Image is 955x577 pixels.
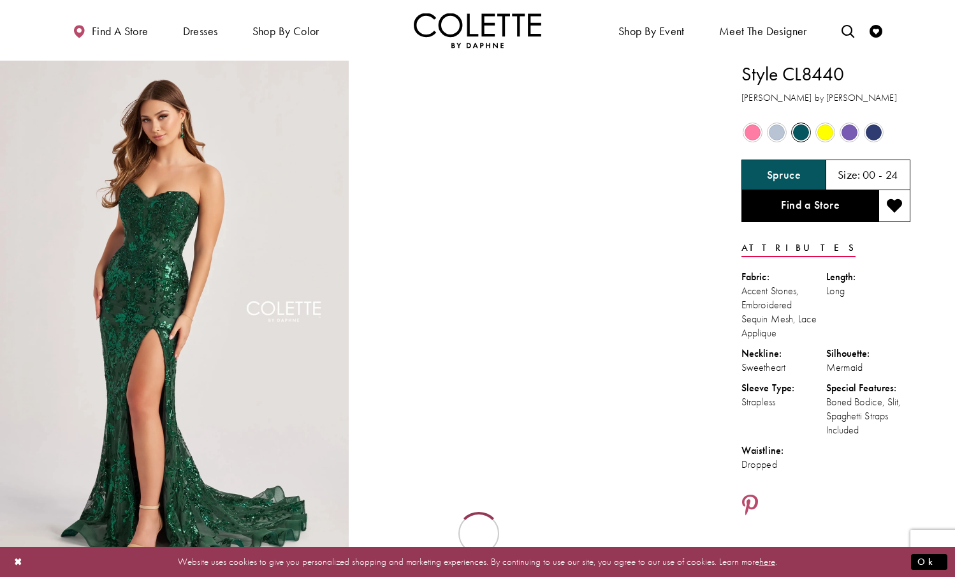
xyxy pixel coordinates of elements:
h3: [PERSON_NAME] by [PERSON_NAME] [741,91,910,105]
span: Shop By Event [615,13,688,48]
div: Fabric: [741,270,826,284]
a: Share using Pinterest - Opens in new tab [741,494,759,518]
a: Visit Home Page [414,13,541,48]
h1: Style CL8440 [741,61,910,87]
button: Add to wishlist [878,190,910,222]
button: Submit Dialog [911,554,947,570]
div: Special Features: [826,381,911,395]
button: Close Dialog [8,551,29,573]
div: Cotton Candy [741,121,764,144]
a: Find a store [69,13,151,48]
a: Toggle search [838,13,857,48]
div: Length: [826,270,911,284]
h5: 00 - 24 [863,169,898,181]
div: Navy Blue [863,121,885,144]
div: Accent Stones, Embroidered Sequin Mesh, Lace Applique [741,284,826,340]
span: Shop By Event [618,25,685,38]
div: Spruce [790,121,812,144]
div: Silhouette: [826,347,911,361]
span: Size: [838,167,861,182]
span: Dresses [183,25,218,38]
span: Dresses [180,13,221,48]
div: Yellow [814,121,836,144]
div: Violet [838,121,861,144]
a: Check Wishlist [866,13,886,48]
span: Find a store [92,25,149,38]
video: Style CL8440 Colette by Daphne #1 autoplay loop mute video [355,61,704,235]
div: Dropped [741,458,826,472]
a: Find a Store [741,190,878,222]
span: Shop by color [249,13,323,48]
a: here [759,555,775,568]
div: Product color controls state depends on size chosen [741,121,910,145]
p: Website uses cookies to give you personalized shopping and marketing experiences. By continuing t... [92,553,863,571]
div: Boned Bodice, Slit, Spaghetti Straps Included [826,395,911,437]
div: Neckline: [741,347,826,361]
div: Mermaid [826,361,911,375]
span: Meet the designer [719,25,807,38]
a: Attributes [741,239,856,257]
div: Waistline: [741,444,826,458]
div: Sweetheart [741,361,826,375]
a: Meet the designer [716,13,810,48]
div: Ice Blue [766,121,788,144]
div: Strapless [741,395,826,409]
h5: Chosen color [767,169,801,181]
img: Colette by Daphne [414,13,541,48]
span: Shop by color [252,25,319,38]
div: Long [826,284,911,298]
div: Sleeve Type: [741,381,826,395]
